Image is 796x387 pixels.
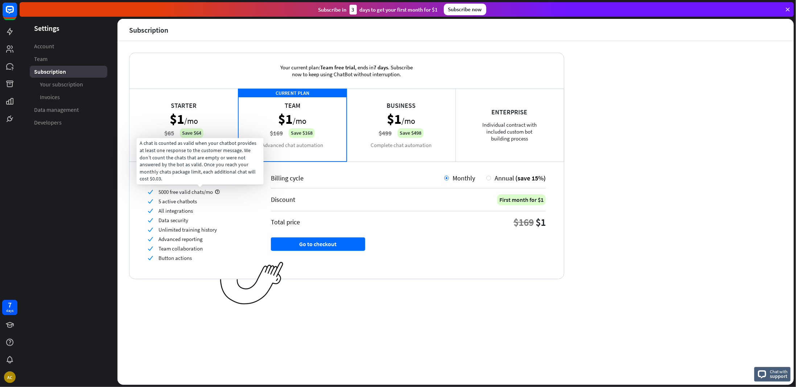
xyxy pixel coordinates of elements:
[129,26,168,34] div: Subscription
[148,227,153,232] i: check
[321,64,355,71] span: Team free trial
[453,174,475,182] span: Monthly
[34,119,62,126] span: Developers
[374,64,388,71] span: 7 days
[350,5,357,15] div: 3
[30,78,107,90] a: Your subscription
[34,42,54,50] span: Account
[6,3,28,25] button: Open LiveChat chat widget
[148,246,153,251] i: check
[271,237,365,251] button: Go to checkout
[40,81,83,88] span: Your subscription
[271,174,444,182] div: Billing cycle
[30,104,107,116] a: Data management
[220,262,284,305] img: ec979a0a656117aaf919.png
[30,53,107,65] a: Team
[148,236,153,242] i: check
[269,53,425,89] div: Your current plan: , ends in . Subscribe now to keep using ChatBot without interruption.
[30,117,107,129] a: Developers
[6,308,13,313] div: days
[148,217,153,223] i: check
[34,106,79,114] span: Data management
[770,373,788,379] span: support
[148,174,253,181] div: WHAT YOU HAVE:
[4,371,16,383] div: AC
[495,174,514,182] span: Annual
[158,207,193,214] span: All integrations
[148,189,153,195] i: check
[271,195,295,204] div: Discount
[318,5,438,15] div: Subscribe in days to get your first month for $1
[158,188,213,195] span: 5000 free valid chats/mo
[271,218,300,226] div: Total price
[40,93,60,101] span: Invoices
[158,217,188,224] span: Data security
[148,208,153,213] i: check
[8,302,12,308] div: 7
[2,300,17,315] a: 7 days
[158,236,203,243] span: Advanced reporting
[20,23,117,33] header: Settings
[536,216,546,229] div: $1
[497,194,546,205] div: First month for $1
[770,368,788,375] span: Chat with
[158,198,197,205] span: 5 active chatbots
[30,40,107,52] a: Account
[34,55,48,63] span: Team
[34,68,66,76] span: Subscription
[515,174,546,182] span: (save 15%)
[158,245,203,252] span: Team collaboration
[158,226,217,233] span: Unlimited training history
[444,4,486,15] div: Subscribe now
[514,216,534,229] div: $169
[158,254,192,261] span: Button actions
[148,199,153,204] i: check
[148,255,153,261] i: check
[30,91,107,103] a: Invoices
